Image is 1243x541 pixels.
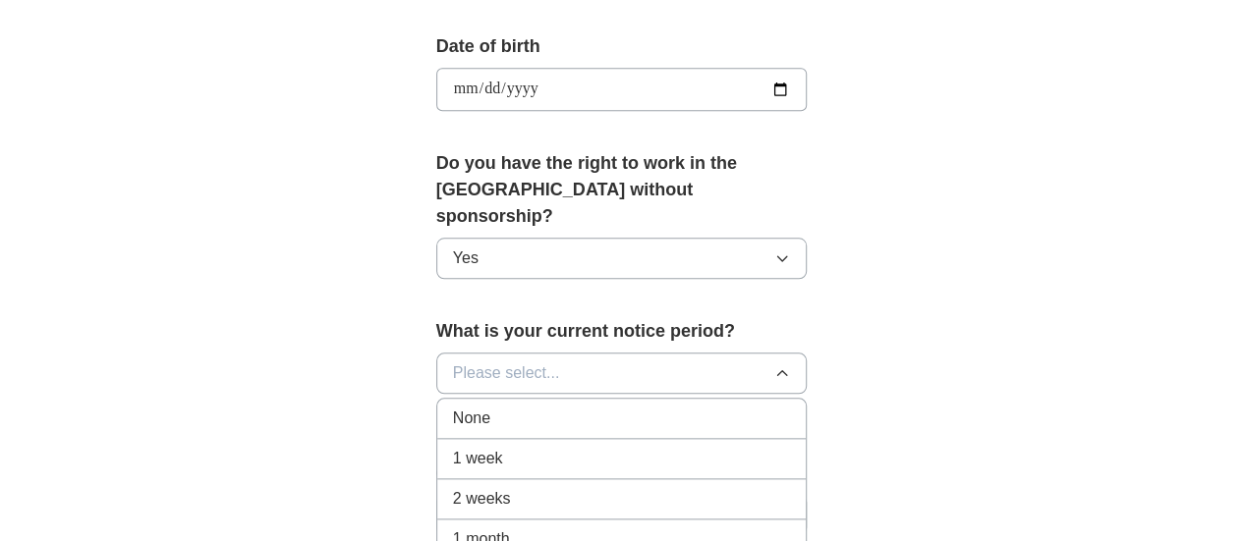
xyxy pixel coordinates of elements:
span: None [453,406,490,430]
button: Yes [436,238,808,279]
button: Please select... [436,352,808,394]
label: Date of birth [436,33,808,60]
span: 1 week [453,447,503,470]
label: Do you have the right to work in the [GEOGRAPHIC_DATA] without sponsorship? [436,150,808,230]
label: What is your current notice period? [436,318,808,345]
span: 2 weeks [453,487,511,511]
span: Please select... [453,361,560,385]
span: Yes [453,246,479,270]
